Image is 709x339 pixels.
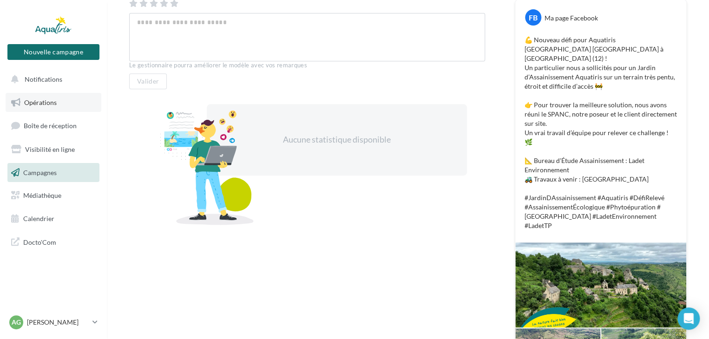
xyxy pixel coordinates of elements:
span: Campagnes [23,168,57,176]
span: Médiathèque [23,191,61,199]
a: Opérations [6,93,101,112]
a: Médiathèque [6,186,101,205]
a: Boîte de réception [6,116,101,136]
button: Nouvelle campagne [7,44,99,60]
a: Campagnes [6,163,101,183]
p: [PERSON_NAME] [27,318,89,327]
span: Boîte de réception [24,122,77,130]
a: Visibilité en ligne [6,140,101,159]
div: Ma page Facebook [545,13,598,23]
span: Visibilité en ligne [25,145,75,153]
div: Aucune statistique disponible [236,134,437,146]
button: Valider [129,73,167,89]
span: Calendrier [23,215,54,222]
a: Calendrier [6,209,101,228]
span: Notifications [25,75,62,83]
button: Notifications [6,70,98,89]
span: Docto'Com [23,236,56,248]
span: AG [12,318,21,327]
a: AG [PERSON_NAME] [7,313,99,331]
a: Docto'Com [6,232,101,252]
span: Opérations [24,98,57,106]
p: 💪 Nouveau défi pour Aquatiris [GEOGRAPHIC_DATA] [GEOGRAPHIC_DATA] à [GEOGRAPHIC_DATA] (12) ! Un p... [525,35,677,230]
div: Le gestionnaire pourra améliorer le modèle avec vos remarques [129,61,485,70]
div: FB [525,9,541,26]
div: Open Intercom Messenger [677,307,700,330]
